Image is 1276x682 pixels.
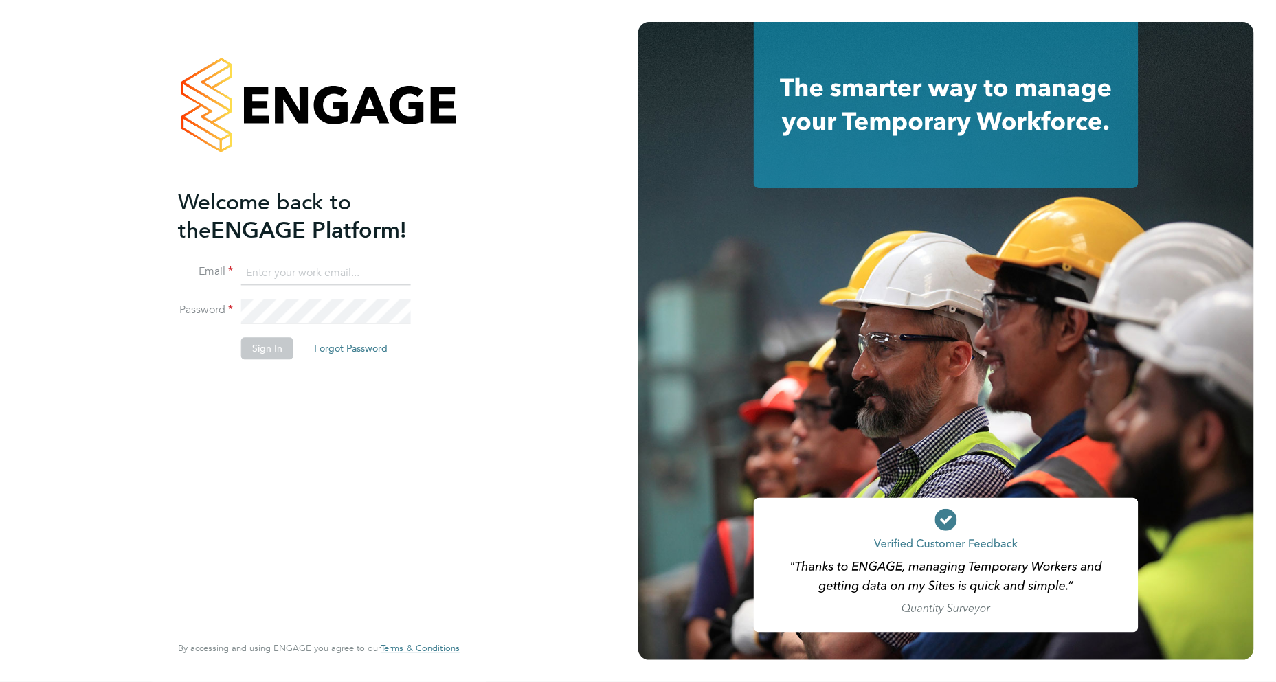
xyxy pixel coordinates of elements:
[381,644,460,655] a: Terms & Conditions
[178,189,351,244] span: Welcome back to the
[241,261,411,286] input: Enter your work email...
[381,643,460,655] span: Terms & Conditions
[178,188,446,245] h2: ENGAGE Platform!
[303,338,399,360] button: Forgot Password
[178,643,460,655] span: By accessing and using ENGAGE you agree to our
[241,338,293,360] button: Sign In
[178,265,233,280] label: Email
[178,304,233,318] label: Password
